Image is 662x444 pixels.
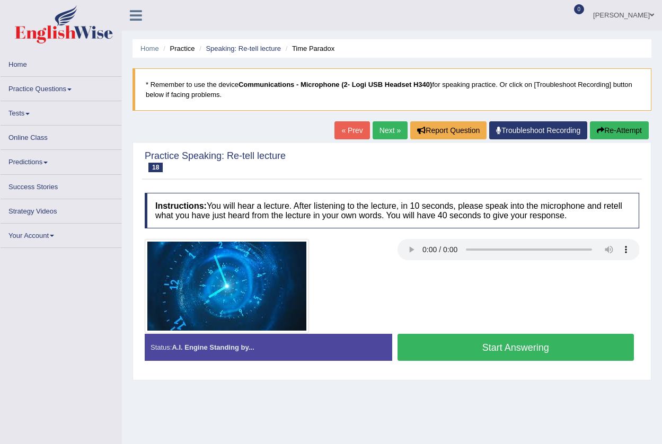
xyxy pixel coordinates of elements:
a: Tests [1,101,121,122]
a: Success Stories [1,175,121,196]
a: Troubleshoot Recording [489,121,587,139]
h4: You will hear a lecture. After listening to the lecture, in 10 seconds, please speak into the mic... [145,193,639,228]
b: Instructions: [155,201,207,210]
h2: Practice Speaking: Re-tell lecture [145,151,286,172]
blockquote: * Remember to use the device for speaking practice. Or click on [Troubleshoot Recording] button b... [133,68,651,111]
a: Practice Questions [1,77,121,97]
strong: A.I. Engine Standing by... [172,343,254,351]
a: Predictions [1,150,121,171]
div: Status: [145,334,392,361]
span: 18 [148,163,163,172]
b: Communications - Microphone (2- Logi USB Headset H340) [239,81,432,88]
button: Report Question [410,121,487,139]
a: Home [140,45,159,52]
button: Start Answering [398,334,634,361]
button: Re-Attempt [590,121,649,139]
li: Practice [161,43,195,54]
a: Online Class [1,126,121,146]
a: « Prev [334,121,369,139]
a: Next » [373,121,408,139]
a: Speaking: Re-tell lecture [206,45,281,52]
li: Time Paradox [283,43,335,54]
a: Home [1,52,121,73]
span: 0 [574,4,585,14]
a: Strategy Videos [1,199,121,220]
a: Your Account [1,224,121,244]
